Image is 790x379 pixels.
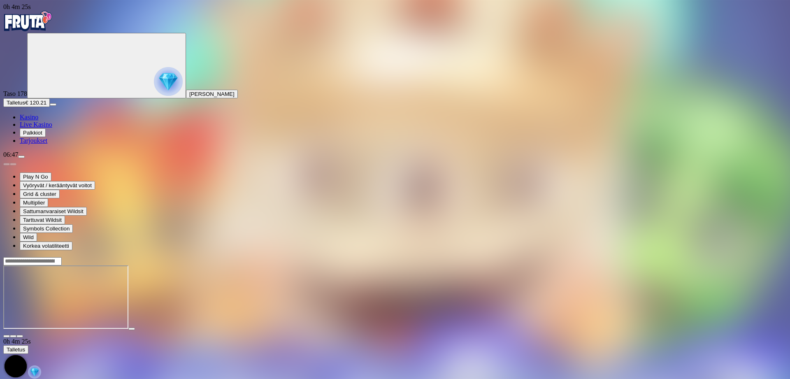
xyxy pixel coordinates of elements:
span: user session time [3,338,31,345]
button: Palkkiot [20,128,46,137]
img: Fruta [3,11,53,31]
a: Fruta [3,26,53,33]
span: Vyöryvät / kerääntyvät voitot [23,182,92,188]
span: Taso 178 [3,90,27,97]
span: user session time [3,3,31,10]
a: Kasino [20,114,38,121]
iframe: Gargantoonz [3,265,128,329]
button: chevron-down icon [10,335,16,337]
button: Play N Go [20,172,51,181]
span: € 120.21 [25,100,46,106]
input: Search [3,257,62,265]
img: reward progress [154,67,183,96]
button: menu [50,103,56,106]
button: close icon [3,335,10,337]
span: Multiplier [23,200,45,206]
button: Tarttuvat Wildsit [20,216,65,224]
button: Sattumanvaraiset Wildsit [20,207,87,216]
button: fullscreen icon [16,335,23,337]
button: [PERSON_NAME] [186,90,238,98]
span: Sattumanvaraiset Wildsit [23,208,84,214]
span: Symbols Collection [23,226,70,232]
nav: Primary [3,11,787,144]
span: Wild [23,234,34,240]
span: [PERSON_NAME] [189,91,235,97]
button: Multiplier [20,198,48,207]
button: prev slide [3,163,10,165]
nav: Main menu [3,114,787,144]
button: Wild [20,233,37,242]
span: Talletus [7,346,25,353]
span: Korkea volatiliteetti [23,243,69,249]
button: menu [18,156,25,158]
button: reward progress [27,33,186,98]
img: reward-icon [28,365,41,379]
button: Symbols Collection [20,224,73,233]
span: Palkkiot [23,130,42,136]
span: Play N Go [23,174,48,180]
span: 06:47 [3,151,18,158]
button: Talletus [3,345,28,354]
span: Tarttuvat Wildsit [23,217,62,223]
span: Talletus [7,100,25,106]
a: Tarjoukset [20,137,47,144]
a: Live Kasino [20,121,52,128]
button: next slide [10,163,16,165]
button: Talletusplus icon€ 120.21 [3,98,50,107]
button: Grid & cluster [20,190,60,198]
span: Grid & cluster [23,191,56,197]
button: Vyöryvät / kerääntyvät voitot [20,181,95,190]
button: Korkea volatiliteetti [20,242,72,250]
button: play icon [128,328,135,330]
